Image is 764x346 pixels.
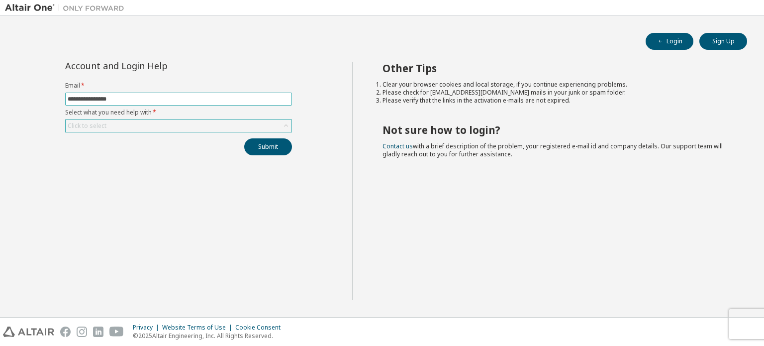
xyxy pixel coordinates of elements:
[66,120,291,132] div: Click to select
[244,138,292,155] button: Submit
[5,3,129,13] img: Altair One
[133,324,162,332] div: Privacy
[382,81,730,89] li: Clear your browser cookies and local storage, if you continue experiencing problems.
[162,324,235,332] div: Website Terms of Use
[109,327,124,337] img: youtube.svg
[235,324,286,332] div: Cookie Consent
[65,82,292,90] label: Email
[646,33,693,50] button: Login
[65,109,292,116] label: Select what you need help with
[382,142,723,158] span: with a brief description of the problem, your registered e-mail id and company details. Our suppo...
[382,97,730,105] li: Please verify that the links in the activation e-mails are not expired.
[77,327,87,337] img: instagram.svg
[133,332,286,340] p: © 2025 Altair Engineering, Inc. All Rights Reserved.
[382,142,413,150] a: Contact us
[382,62,730,75] h2: Other Tips
[60,327,71,337] img: facebook.svg
[65,62,247,70] div: Account and Login Help
[3,327,54,337] img: altair_logo.svg
[699,33,747,50] button: Sign Up
[382,89,730,97] li: Please check for [EMAIL_ADDRESS][DOMAIN_NAME] mails in your junk or spam folder.
[382,123,730,136] h2: Not sure how to login?
[68,122,106,130] div: Click to select
[93,327,103,337] img: linkedin.svg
